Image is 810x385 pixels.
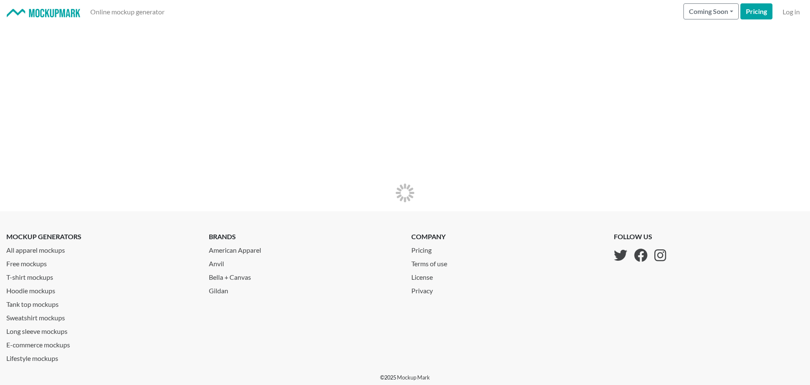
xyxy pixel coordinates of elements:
a: Free mockups [6,255,196,269]
a: Pricing [411,242,454,255]
a: Hoodie mockups [6,282,196,296]
p: brands [209,232,399,242]
a: Privacy [411,282,454,296]
p: © 2025 [380,374,430,382]
p: mockup generators [6,232,196,242]
a: License [411,269,454,282]
button: Coming Soon [683,3,739,19]
a: Pricing [740,3,772,19]
a: Mockup Mark [397,374,430,381]
a: T-shirt mockups [6,269,196,282]
a: Sweatshirt mockups [6,309,196,323]
a: American Apparel [209,242,399,255]
p: follow us [614,232,666,242]
a: All apparel mockups [6,242,196,255]
a: Log in [779,3,803,20]
a: Gildan [209,282,399,296]
a: Long sleeve mockups [6,323,196,336]
p: company [411,232,454,242]
a: Online mockup generator [87,3,168,20]
img: Mockup Mark [7,9,80,18]
a: Terms of use [411,255,454,269]
a: Tank top mockups [6,296,196,309]
a: E-commerce mockups [6,336,196,350]
a: Bella + Canvas [209,269,399,282]
a: Anvil [209,255,399,269]
a: Lifestyle mockups [6,350,196,363]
